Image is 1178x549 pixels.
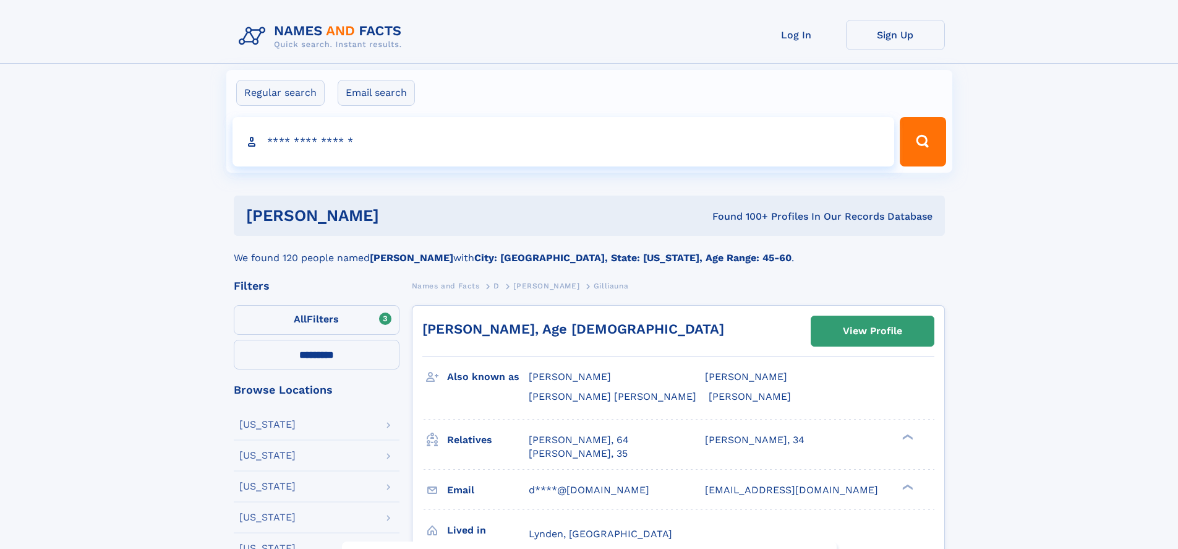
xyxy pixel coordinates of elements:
[493,282,500,290] span: D
[370,252,453,264] b: [PERSON_NAME]
[447,366,529,387] h3: Also known as
[246,208,546,223] h1: [PERSON_NAME]
[234,236,945,266] div: We found 120 people named with .
[294,313,307,325] span: All
[709,391,791,402] span: [PERSON_NAME]
[338,80,415,106] label: Email search
[529,433,629,447] a: [PERSON_NAME], 64
[594,282,628,290] span: Gilliauna
[412,278,480,293] a: Names and Facts
[705,371,787,383] span: [PERSON_NAME]
[493,278,500,293] a: D
[234,20,412,53] img: Logo Names and Facts
[233,117,895,166] input: search input
[513,282,579,290] span: [PERSON_NAME]
[239,512,296,522] div: [US_STATE]
[705,484,878,496] span: [EMAIL_ADDRESS][DOMAIN_NAME]
[236,80,325,106] label: Regular search
[239,482,296,491] div: [US_STATE]
[545,210,933,223] div: Found 100+ Profiles In Our Records Database
[422,321,724,337] a: [PERSON_NAME], Age [DEMOGRAPHIC_DATA]
[239,451,296,460] div: [US_STATE]
[529,447,628,460] a: [PERSON_NAME], 35
[447,520,529,541] h3: Lived in
[234,305,399,335] label: Filters
[234,280,399,292] div: Filters
[747,20,846,50] a: Log In
[447,480,529,501] h3: Email
[899,433,914,441] div: ❯
[705,433,805,447] a: [PERSON_NAME], 34
[900,117,945,166] button: Search Button
[474,252,792,264] b: City: [GEOGRAPHIC_DATA], State: [US_STATE], Age Range: 45-60
[234,384,399,396] div: Browse Locations
[846,20,945,50] a: Sign Up
[529,528,672,540] span: Lynden, [GEOGRAPHIC_DATA]
[811,316,934,346] a: View Profile
[899,483,914,491] div: ❯
[513,278,579,293] a: [PERSON_NAME]
[447,430,529,451] h3: Relatives
[529,391,696,402] span: [PERSON_NAME] [PERSON_NAME]
[843,317,902,345] div: View Profile
[529,371,611,383] span: [PERSON_NAME]
[239,420,296,430] div: [US_STATE]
